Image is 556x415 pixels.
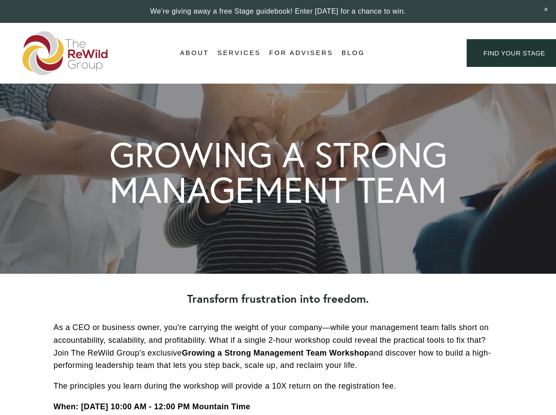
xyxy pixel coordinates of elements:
p: As a CEO or business owner, you're carrying the weight of your company—while your management team... [54,321,503,372]
strong: Growing a Strong Management Team Workshop [182,349,369,357]
strong: When: [54,402,79,411]
a: For Advisers [269,47,333,60]
p: The principles you learn during the workshop will provide a 10X return on the registration fee. [54,380,503,393]
a: folder dropdown [180,47,209,60]
a: Blog [342,47,365,60]
h1: MANAGEMENT TEAM [110,172,447,208]
strong: Transform frustration into freedom. [187,291,369,306]
a: folder dropdown [217,47,261,60]
span: Services [217,47,261,59]
img: The ReWild Group [22,31,109,75]
span: About [180,47,209,59]
h1: GROWING A STRONG [110,137,447,172]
